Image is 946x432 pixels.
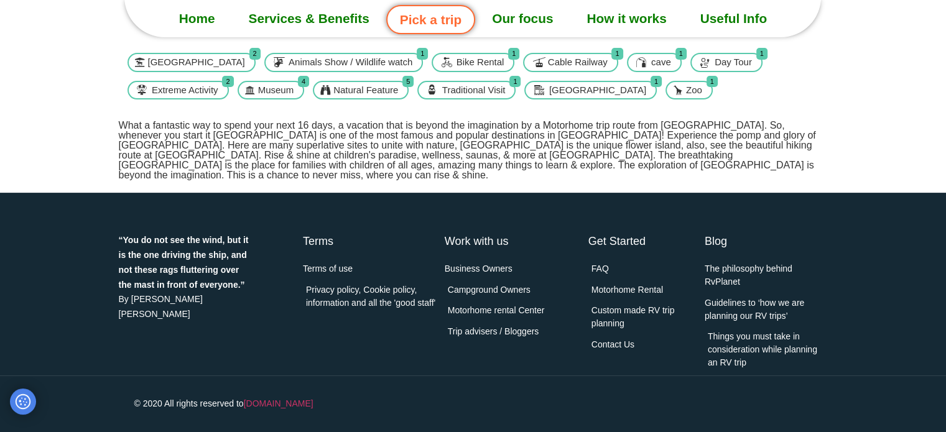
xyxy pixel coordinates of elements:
[588,338,705,351] a: Contact Us
[285,55,415,70] span: Animals Show / Wildlife watch
[683,83,705,98] span: Zoo
[119,233,253,322] div: By [PERSON_NAME] [PERSON_NAME]
[705,330,828,369] a: Things you must take in consideration while planning an RV trip
[303,262,445,275] a: Terms of use
[588,262,705,275] a: FAQ
[588,283,663,296] span: Motorhome Rental
[445,304,545,317] span: Motorhome rental Center
[588,338,634,351] span: Contact Us
[475,3,570,34] a: Our focus
[675,48,687,60] span: 1
[303,233,445,250] h4: Terms
[445,325,588,338] a: Trip advisers / Bloggers
[707,76,718,88] span: 1
[756,48,767,60] span: 1
[705,296,828,323] a: Guidelines to ‘how we are planning our RV trips’
[546,83,649,98] span: [GEOGRAPHIC_DATA]
[255,83,297,98] span: Museum
[249,48,261,60] span: 2
[588,262,609,275] span: FAQ
[570,3,683,34] a: How it works
[445,233,588,250] h4: Work with us
[453,55,508,70] span: Bike Rental
[303,262,353,275] span: Terms of use
[222,76,233,88] span: 2
[330,83,401,98] span: Natural Feature
[439,83,509,98] span: Traditional Visit
[545,55,611,70] span: Cable Railway
[145,55,248,70] span: [GEOGRAPHIC_DATA]
[445,304,588,317] a: Motorhome rental Center
[162,3,232,34] a: Home
[684,3,784,34] a: Useful Info
[244,398,313,408] a: [DOMAIN_NAME]
[232,3,386,34] a: Services & Benefits
[303,283,445,310] a: Privacy policy, Cookie policy, information and all the 'good staff'
[588,304,705,330] a: Custom made RV trip planning
[445,262,588,275] a: Business Owners
[119,120,816,180] span: What a fantastic way to spend your next 16 days, a vacation that is beyond the imagination by a M...
[149,83,221,98] span: Extreme Activity
[705,262,828,288] a: The philosophy behind RvPlanet
[588,283,705,296] a: Motorhome Rental
[445,283,531,296] span: Campground Owners
[134,397,467,410] p: © 2020 All rights reserved to
[651,76,662,88] span: 1
[705,233,828,250] h4: Blog
[10,388,36,415] button: Privacy and cookie settings
[588,233,705,250] h4: Get Started
[509,76,521,88] span: 1
[508,48,519,60] span: 1
[648,55,674,70] span: cave
[611,48,623,60] span: 1
[119,235,249,289] strong: “You do not see the wind, but it is the one driving the ship, and not these rags fluttering over ...
[445,325,539,338] span: Trip advisers / Bloggers
[445,262,512,275] span: Business Owners
[402,76,414,88] span: 5
[712,55,755,70] span: Day Tour
[445,283,588,296] a: Campground Owners
[417,48,428,60] span: 1
[386,5,475,34] a: Pick a trip
[124,3,821,34] nav: Menu
[298,76,309,88] span: 4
